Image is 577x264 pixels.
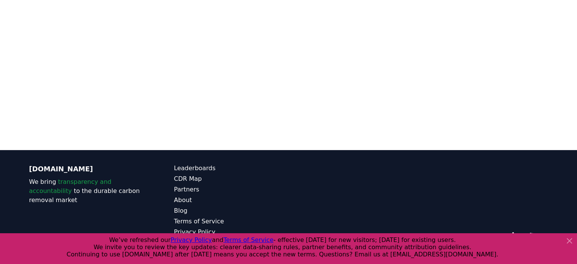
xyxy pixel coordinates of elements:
a: Partners [174,185,289,194]
a: About [174,196,289,205]
a: Twitter [525,232,533,240]
a: Blog [174,206,289,215]
a: Privacy Policy [174,228,289,237]
p: We bring to the durable carbon removal market [29,177,144,205]
a: CDR Map [174,174,289,183]
a: Leaderboards [174,164,289,173]
a: LinkedIn [512,232,519,240]
a: Terms of Service [174,217,289,226]
span: transparency and accountability [29,178,112,194]
p: [DOMAIN_NAME] [29,164,144,174]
